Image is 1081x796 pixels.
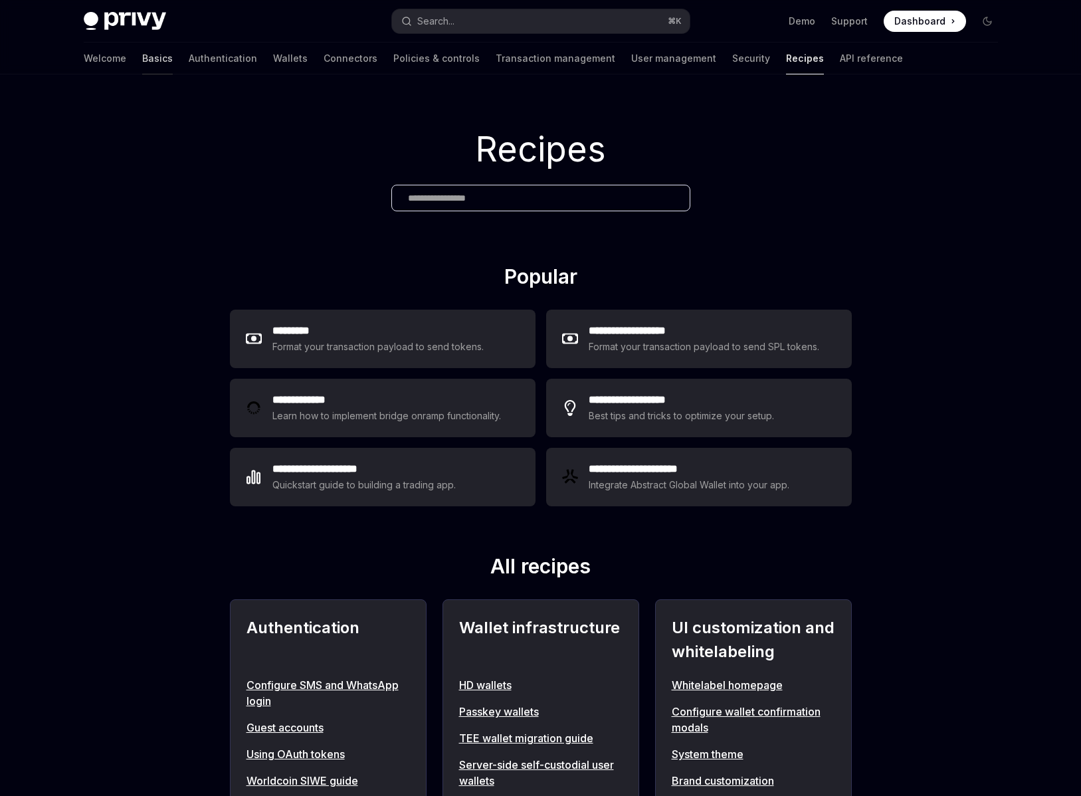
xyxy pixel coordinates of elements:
a: Brand customization [672,773,835,789]
a: Demo [789,15,815,28]
a: Whitelabel homepage [672,677,835,693]
a: HD wallets [459,677,623,693]
div: Learn how to implement bridge onramp functionality. [272,408,505,424]
button: Open search [392,9,690,33]
a: Security [732,43,770,74]
a: Welcome [84,43,126,74]
h2: Wallet infrastructure [459,616,623,664]
span: Dashboard [894,15,945,28]
a: System theme [672,746,835,762]
a: **** ****Format your transaction payload to send tokens. [230,310,536,368]
a: Basics [142,43,173,74]
a: Guest accounts [246,720,410,736]
a: User management [631,43,716,74]
a: TEE wallet migration guide [459,730,623,746]
a: API reference [840,43,903,74]
a: Passkey wallets [459,704,623,720]
a: Connectors [324,43,377,74]
div: Integrate Abstract Global Wallet into your app. [589,477,791,493]
a: Using OAuth tokens [246,746,410,762]
img: dark logo [84,12,166,31]
a: Policies & controls [393,43,480,74]
a: Wallets [273,43,308,74]
div: Search... [417,13,454,29]
span: ⌘ K [668,16,682,27]
a: Worldcoin SIWE guide [246,773,410,789]
div: Best tips and tricks to optimize your setup. [589,408,776,424]
div: Format your transaction payload to send tokens. [272,339,484,355]
div: Quickstart guide to building a trading app. [272,477,456,493]
h2: All recipes [230,554,852,583]
a: Server-side self-custodial user wallets [459,757,623,789]
a: Dashboard [884,11,966,32]
h2: UI customization and whitelabeling [672,616,835,664]
h2: Popular [230,264,852,294]
h2: Authentication [246,616,410,664]
a: Transaction management [496,43,615,74]
a: Recipes [786,43,824,74]
a: Support [831,15,868,28]
button: Toggle dark mode [977,11,998,32]
div: Format your transaction payload to send SPL tokens. [589,339,821,355]
a: Configure SMS and WhatsApp login [246,677,410,709]
a: **** **** ***Learn how to implement bridge onramp functionality. [230,379,536,437]
a: Authentication [189,43,257,74]
a: Configure wallet confirmation modals [672,704,835,736]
